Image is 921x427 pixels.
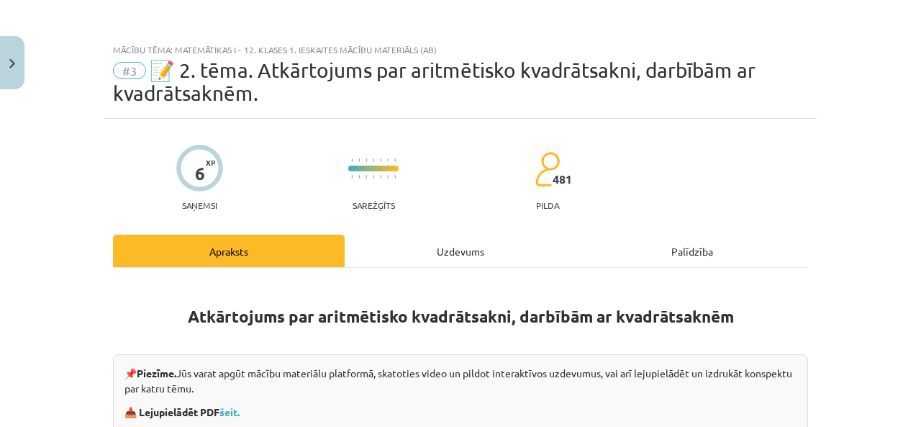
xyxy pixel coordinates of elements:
img: students-c634bb4e5e11cddfef0936a35e636f08e4e9abd3cc4e673bd6f9a4125e45ecb1.svg [535,151,560,187]
img: icon-short-line-57e1e144782c952c97e751825c79c345078a6d821885a25fce030b3d8c18986b.svg [373,175,374,179]
strong: Piezīme. [137,367,176,379]
img: icon-short-line-57e1e144782c952c97e751825c79c345078a6d821885a25fce030b3d8c18986b.svg [358,175,360,179]
img: icon-short-line-57e1e144782c952c97e751825c79c345078a6d821885a25fce030b3d8c18986b.svg [394,175,396,179]
img: icon-short-line-57e1e144782c952c97e751825c79c345078a6d821885a25fce030b3d8c18986b.svg [358,158,360,162]
span: XP [206,158,215,166]
a: šeit. [219,405,240,418]
p: Sarežģīts [353,200,395,210]
img: icon-short-line-57e1e144782c952c97e751825c79c345078a6d821885a25fce030b3d8c18986b.svg [380,158,381,162]
strong: 📥 Lejupielādēt PDF [124,405,242,418]
img: icon-short-line-57e1e144782c952c97e751825c79c345078a6d821885a25fce030b3d8c18986b.svg [387,158,389,162]
div: Mācību tēma: Matemātikas i - 12. klases 1. ieskaites mācību materiāls (ab) [113,45,808,55]
span: #3 [113,62,146,79]
span: 481 [553,173,572,186]
img: icon-short-line-57e1e144782c952c97e751825c79c345078a6d821885a25fce030b3d8c18986b.svg [351,175,353,179]
img: icon-close-lesson-0947bae3869378f0d4975bcd49f059093ad1ed9edebbc8119c70593378902aed.svg [9,59,15,68]
img: icon-short-line-57e1e144782c952c97e751825c79c345078a6d821885a25fce030b3d8c18986b.svg [373,158,374,162]
div: 6 [195,163,205,184]
div: Uzdevums [345,235,576,267]
span: 📝 2. tēma. Atkārtojums par aritmētisko kvadrātsakni, darbībām ar kvadrātsaknēm. [113,58,756,105]
img: icon-short-line-57e1e144782c952c97e751825c79c345078a6d821885a25fce030b3d8c18986b.svg [387,175,389,179]
img: icon-short-line-57e1e144782c952c97e751825c79c345078a6d821885a25fce030b3d8c18986b.svg [351,158,353,162]
p: pilda [536,200,559,210]
img: icon-short-line-57e1e144782c952c97e751825c79c345078a6d821885a25fce030b3d8c18986b.svg [380,175,381,179]
img: icon-short-line-57e1e144782c952c97e751825c79c345078a6d821885a25fce030b3d8c18986b.svg [366,175,367,179]
p: Saņemsi [176,200,223,210]
img: icon-short-line-57e1e144782c952c97e751825c79c345078a6d821885a25fce030b3d8c18986b.svg [394,158,396,162]
div: Palīdzība [576,235,808,267]
img: icon-short-line-57e1e144782c952c97e751825c79c345078a6d821885a25fce030b3d8c18986b.svg [366,158,367,162]
div: Apraksts [113,235,345,267]
strong: Atkārtojums par aritmētisko kvadrātsakni, darbībām ar kvadrātsaknēm [188,306,734,327]
p: 📌 Jūs varat apgūt mācību materiālu platformā, skatoties video un pildot interaktīvos uzdevumus, v... [124,366,797,396]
